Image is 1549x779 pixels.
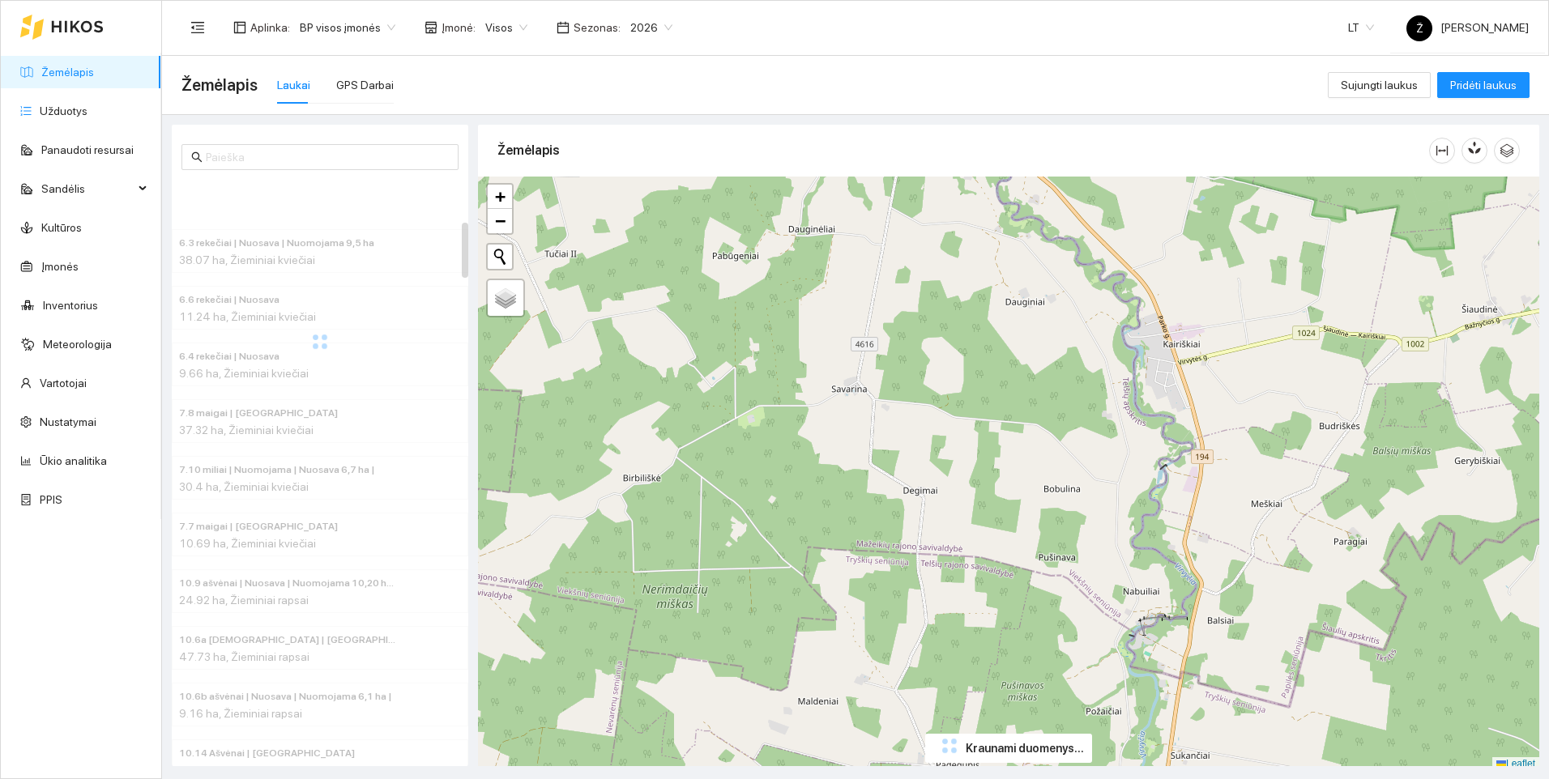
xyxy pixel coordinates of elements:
div: Laukai [277,76,310,94]
a: Panaudoti resursai [41,143,134,156]
button: Pridėti laukus [1437,72,1530,98]
span: BP visos įmonės [300,15,395,40]
a: Žemėlapis [41,66,94,79]
button: Initiate a new search [488,245,512,269]
span: Kraunami duomenys... [966,739,1084,757]
span: Sujungti laukus [1341,76,1418,94]
button: column-width [1429,138,1455,164]
a: Kultūros [41,221,82,234]
a: Užduotys [40,104,87,117]
button: Sujungti laukus [1328,72,1431,98]
a: Layers [488,280,523,316]
span: Sandėlis [41,172,134,205]
span: shop [425,21,437,34]
a: Sujungti laukus [1328,79,1431,92]
span: Sezonas : [574,19,621,36]
a: Zoom in [488,185,512,209]
span: Žemėlapis [181,72,258,98]
span: [PERSON_NAME] [1406,21,1529,34]
a: Pridėti laukus [1437,79,1530,92]
a: Įmonės [41,260,79,273]
a: Vartotojai [40,377,87,389]
div: Žemėlapis [497,127,1429,173]
a: PPIS [40,493,62,506]
span: − [495,211,506,231]
span: layout [233,21,246,34]
a: Meteorologija [43,338,112,351]
span: Pridėti laukus [1450,76,1517,94]
a: Ūkio analitika [40,454,107,467]
span: LT [1348,15,1374,40]
span: Aplinka : [250,19,290,36]
span: menu-fold [190,20,205,35]
a: Inventorius [43,299,98,312]
span: column-width [1430,144,1454,157]
button: menu-fold [181,11,214,44]
a: Zoom out [488,209,512,233]
input: Paieška [206,148,449,166]
span: calendar [557,21,570,34]
span: Visos [485,15,527,40]
a: Leaflet [1496,758,1535,769]
span: Įmonė : [442,19,476,36]
span: Ž [1416,15,1423,41]
span: 2026 [630,15,672,40]
a: Nustatymai [40,415,96,428]
span: + [495,186,506,206]
span: search [191,151,203,163]
div: GPS Darbai [336,76,394,94]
